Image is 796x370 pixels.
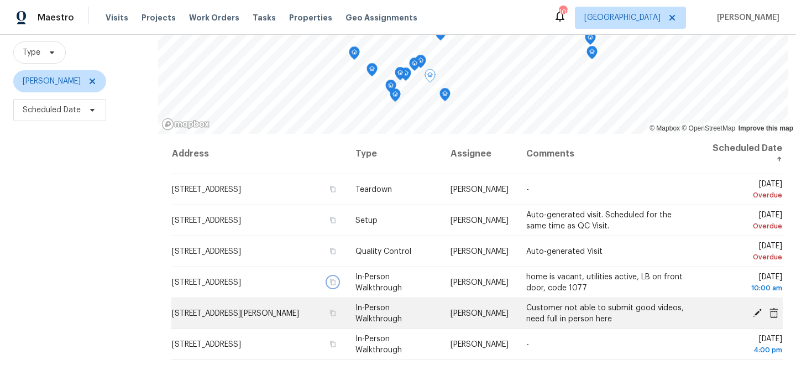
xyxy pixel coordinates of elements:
[328,246,338,256] button: Copy Address
[385,80,396,97] div: Map marker
[451,279,509,286] span: [PERSON_NAME]
[355,304,402,323] span: In-Person Walkthrough
[526,273,683,292] span: home is vacant, utilities active, LB on front door, code 1077
[409,58,420,75] div: Map marker
[172,186,241,194] span: [STREET_ADDRESS]
[106,12,128,23] span: Visits
[172,217,241,225] span: [STREET_ADDRESS]
[710,283,782,294] div: 10:00 am
[172,279,241,286] span: [STREET_ADDRESS]
[415,55,426,72] div: Map marker
[739,124,793,132] a: Improve this map
[766,308,782,317] span: Cancel
[526,186,529,194] span: -
[710,180,782,201] span: [DATE]
[171,134,347,174] th: Address
[189,12,239,23] span: Work Orders
[710,252,782,263] div: Overdue
[439,88,451,105] div: Map marker
[517,134,701,174] th: Comments
[710,242,782,263] span: [DATE]
[526,341,529,348] span: -
[355,248,411,256] span: Quality Control
[442,134,517,174] th: Assignee
[395,67,406,84] div: Map marker
[682,124,735,132] a: OpenStreetMap
[710,335,782,356] span: [DATE]
[451,248,509,256] span: [PERSON_NAME]
[172,341,241,348] span: [STREET_ADDRESS]
[559,7,567,18] div: 102
[366,63,378,80] div: Map marker
[328,184,338,194] button: Copy Address
[451,186,509,194] span: [PERSON_NAME]
[172,310,299,317] span: [STREET_ADDRESS][PERSON_NAME]
[355,273,402,292] span: In-Person Walkthrough
[23,105,81,116] span: Scheduled Date
[526,304,684,323] span: Customer not able to submit good videos, need full in person here
[710,221,782,232] div: Overdue
[451,217,509,225] span: [PERSON_NAME]
[328,277,338,287] button: Copy Address
[328,215,338,225] button: Copy Address
[253,14,276,22] span: Tasks
[451,310,509,317] span: [PERSON_NAME]
[584,12,661,23] span: [GEOGRAPHIC_DATA]
[23,76,81,87] span: [PERSON_NAME]
[23,47,40,58] span: Type
[355,186,392,194] span: Teardown
[749,308,766,317] span: Edit
[172,248,241,256] span: [STREET_ADDRESS]
[710,190,782,201] div: Overdue
[328,339,338,349] button: Copy Address
[585,32,596,49] div: Map marker
[289,12,332,23] span: Properties
[435,27,446,44] div: Map marker
[345,12,417,23] span: Geo Assignments
[355,335,402,354] span: In-Person Walkthrough
[710,211,782,232] span: [DATE]
[400,67,411,85] div: Map marker
[701,134,783,174] th: Scheduled Date ↑
[451,341,509,348] span: [PERSON_NAME]
[710,345,782,356] div: 4:00 pm
[526,211,672,230] span: Auto-generated visit. Scheduled for the same time as QC Visit.
[142,12,176,23] span: Projects
[347,134,442,174] th: Type
[355,217,378,225] span: Setup
[713,12,779,23] span: [PERSON_NAME]
[390,88,401,106] div: Map marker
[161,118,210,131] a: Mapbox homepage
[710,273,782,294] span: [DATE]
[526,248,603,256] span: Auto-generated Visit
[349,46,360,64] div: Map marker
[425,69,436,86] div: Map marker
[650,124,680,132] a: Mapbox
[586,46,598,63] div: Map marker
[38,12,74,23] span: Maestro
